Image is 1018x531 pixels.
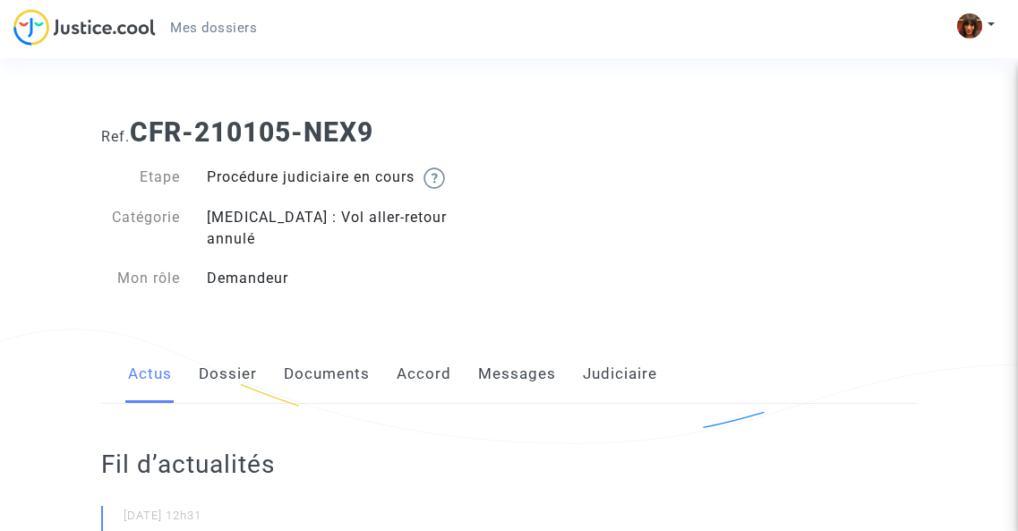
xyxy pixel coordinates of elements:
a: Actus [128,345,172,404]
h2: Fil d’actualités [101,449,636,480]
div: [MEDICAL_DATA] : Vol aller-retour annulé [193,207,509,250]
div: Etape [88,167,193,189]
a: Dossier [199,345,257,404]
span: Mes dossiers [170,20,257,36]
a: Judiciaire [583,345,657,404]
div: Mon rôle [88,268,193,289]
div: Demandeur [193,268,509,289]
a: Documents [284,345,370,404]
small: [DATE] 12h31 [124,508,636,531]
b: CFR-210105-NEX9 [130,116,373,148]
img: AOh14GhefvD4KuNihV_ofwBrY-mzjv2ZGOW9Yk0a5kIblw=s96-c [957,13,982,39]
div: Catégorie [88,207,193,250]
span: Ref. [101,128,130,145]
img: help.svg [423,167,445,189]
a: Mes dossiers [156,14,271,41]
img: jc-logo.svg [13,9,156,46]
a: Messages [478,345,556,404]
a: Accord [397,345,451,404]
div: Procédure judiciaire en cours [193,167,509,189]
